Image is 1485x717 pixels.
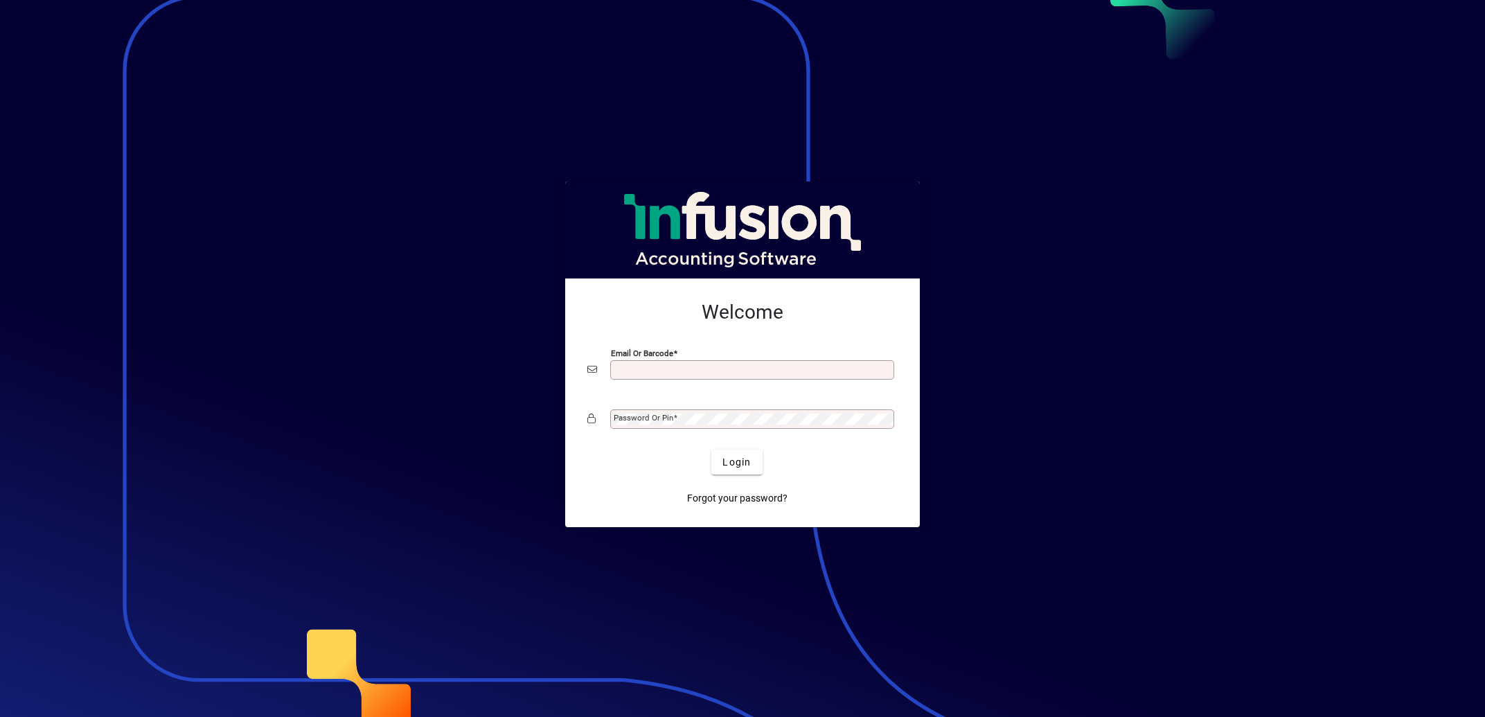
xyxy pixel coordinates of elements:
[722,455,751,470] span: Login
[611,348,673,358] mat-label: Email or Barcode
[687,491,788,506] span: Forgot your password?
[682,486,793,511] a: Forgot your password?
[614,413,673,423] mat-label: Password or Pin
[711,450,762,475] button: Login
[587,301,898,324] h2: Welcome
